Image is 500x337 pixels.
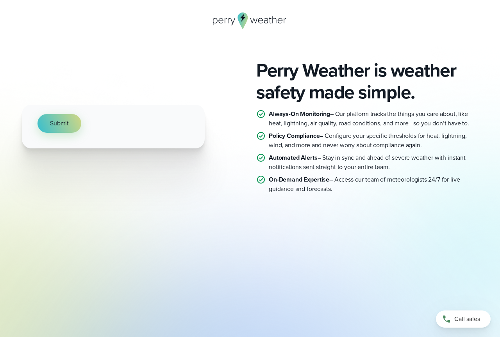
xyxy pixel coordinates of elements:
p: – Our platform tracks the things you care about, like heat, lightning, air quality, road conditio... [269,109,478,128]
p: – Access our team of meteorologists 24/7 for live guidance and forecasts. [269,175,478,194]
strong: Automated Alerts [269,153,318,162]
p: – Configure your specific thresholds for heat, lightning, wind, and more and never worry about co... [269,131,478,150]
strong: Always-On Monitoring [269,109,330,118]
span: Call sales [454,314,480,324]
span: Submit [50,119,69,128]
strong: On-Demand Expertise [269,175,329,184]
p: – Stay in sync and ahead of severe weather with instant notifications sent straight to your entir... [269,153,478,172]
h2: Perry Weather is weather safety made simple. [256,59,478,103]
button: Submit [37,114,81,133]
strong: Policy Compliance [269,131,320,140]
a: Call sales [436,310,491,328]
